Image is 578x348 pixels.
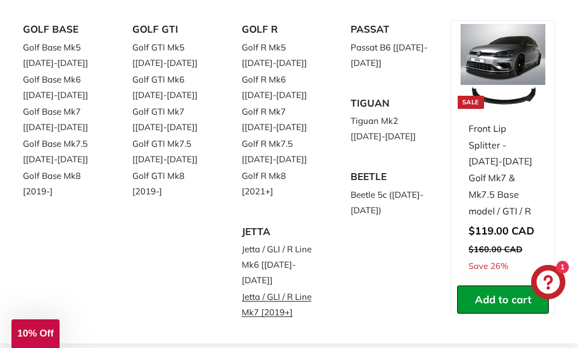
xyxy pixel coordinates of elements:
button: Add to cart [457,286,549,314]
span: Add to cart [475,293,532,306]
a: Golf GTI Mk8 [2019-] [132,167,210,200]
div: Sale [458,96,484,109]
a: Golf Base Mk6 [[DATE]-[DATE]] [23,71,100,103]
a: Golf Base Mk8 [2019-] [23,167,100,200]
span: $119.00 CAD [469,224,534,237]
a: Sale Front Lip Splitter - [DATE]-[DATE] Golf Mk7 & Mk7.5 Base model / GTI / R Save 26% [457,21,549,286]
div: Front Lip Splitter - [DATE]-[DATE] Golf Mk7 & Mk7.5 Base model / GTI / R [469,120,537,220]
inbox-online-store-chat: Shopify online store chat [528,265,569,302]
span: 10% Off [17,328,53,339]
a: Golf R Mk7 [[DATE]-[DATE]] [242,103,319,135]
a: GOLF BASE [23,20,100,39]
a: Golf GTI Mk7 [[DATE]-[DATE]] [132,103,210,135]
a: Jetta / GLI / R Line Mk6 [[DATE]-[DATE]] [242,241,319,288]
a: GOLF R [242,20,319,39]
a: Tiguan Mk2 [[DATE]-[DATE]] [351,112,428,144]
a: Golf R Mk8 [2021+] [242,167,319,200]
a: Golf R Mk6 [[DATE]-[DATE]] [242,71,319,103]
a: Beetle 5c ([DATE]-[DATE]) [351,186,428,218]
a: Passat B6 [[DATE]-[DATE]] [351,39,428,71]
div: 10% Off [11,319,60,348]
a: Golf Base Mk5 [[DATE]-[DATE]] [23,39,100,71]
a: Golf GTI Mk7.5 [[DATE]-[DATE]] [132,135,210,167]
a: TIGUAN [351,94,428,113]
a: Golf R Mk7.5 [[DATE]-[DATE]] [242,135,319,167]
a: Golf R Mk5 [[DATE]-[DATE]] [242,39,319,71]
a: Golf GTI Mk5 [[DATE]-[DATE]] [132,39,210,71]
a: Golf Base Mk7 [[DATE]-[DATE]] [23,103,100,135]
a: JETTA [242,222,319,241]
span: $160.00 CAD [469,244,522,255]
a: Jetta / GLI / R Line Mk7 [2019+] [242,288,319,320]
span: Save 26% [469,259,508,274]
a: Golf GTI Mk6 [[DATE]-[DATE]] [132,71,210,103]
a: PASSAT [351,20,428,39]
a: GOLF GTI [132,20,210,39]
a: BEETLE [351,167,428,186]
a: Golf Base Mk7.5 [[DATE]-[DATE]] [23,135,100,167]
